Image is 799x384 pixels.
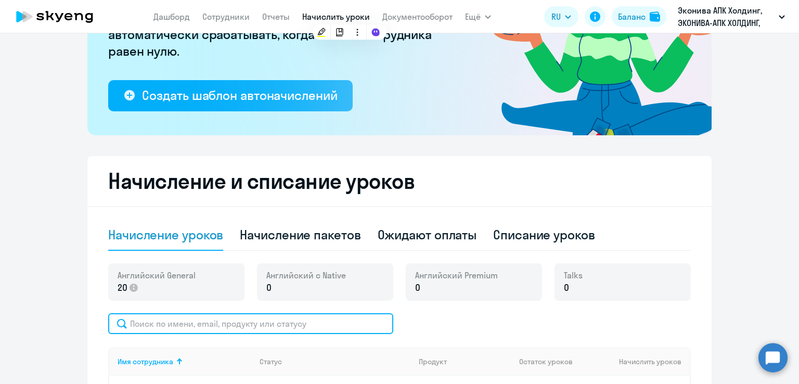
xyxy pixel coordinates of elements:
[108,169,691,194] h2: Начисление и списание уроков
[108,313,393,334] input: Поиск по имени, email, продукту или статусу
[419,357,447,366] div: Продукт
[564,270,583,281] span: Talks
[618,10,646,23] div: Баланс
[378,226,477,243] div: Ожидают оплаты
[650,11,660,22] img: balance
[465,6,491,27] button: Ещё
[419,357,511,366] div: Продукт
[382,11,453,22] a: Документооборот
[584,348,690,376] th: Начислить уроков
[202,11,250,22] a: Сотрудники
[118,281,127,295] span: 20
[544,6,578,27] button: RU
[153,11,190,22] a: Дашборд
[551,10,561,23] span: RU
[493,226,595,243] div: Списание уроков
[465,10,481,23] span: Ещё
[108,80,353,111] button: Создать шаблон автоначислений
[118,357,251,366] div: Имя сотрудника
[262,11,290,22] a: Отчеты
[564,281,569,295] span: 0
[266,281,272,295] span: 0
[519,357,584,366] div: Остаток уроков
[260,357,410,366] div: Статус
[142,87,337,104] div: Создать шаблон автоначислений
[302,11,370,22] a: Начислить уроки
[415,270,498,281] span: Английский Premium
[678,4,775,29] p: Эконива АПК Холдинг, ЭКОНИВА-АПК ХОЛДИНГ, ООО
[673,4,790,29] button: Эконива АПК Холдинг, ЭКОНИВА-АПК ХОЛДИНГ, ООО
[118,270,196,281] span: Английский General
[519,357,573,366] span: Остаток уроков
[612,6,666,27] button: Балансbalance
[260,357,282,366] div: Статус
[240,226,360,243] div: Начисление пакетов
[108,226,223,243] div: Начисление уроков
[118,357,173,366] div: Имя сотрудника
[266,270,346,281] span: Английский с Native
[415,281,420,295] span: 0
